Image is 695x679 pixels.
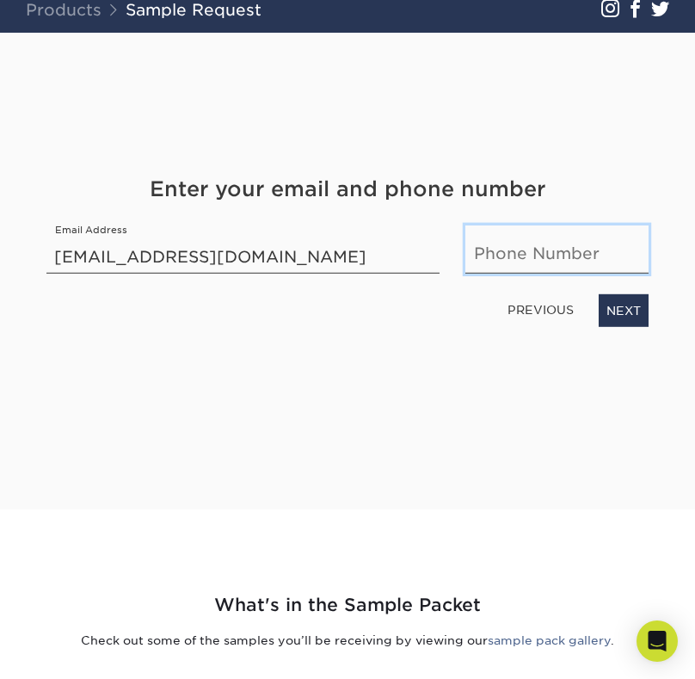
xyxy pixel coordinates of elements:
[599,294,649,327] a: NEXT
[488,633,611,647] a: sample pack gallery
[637,620,678,662] div: Open Intercom Messenger
[13,592,682,619] h2: What's in the Sample Packet
[13,632,682,649] p: Check out some of the samples you’ll be receiving by viewing our .
[501,296,581,324] a: PREVIOUS
[46,174,649,205] h4: Enter your email and phone number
